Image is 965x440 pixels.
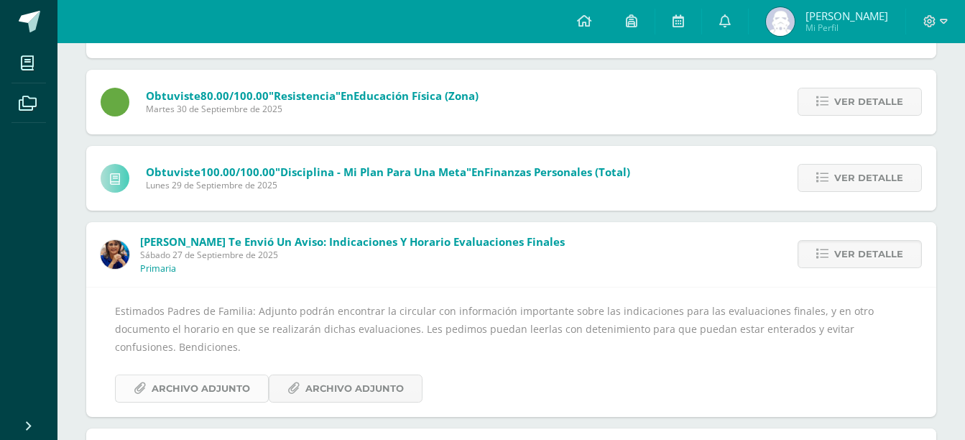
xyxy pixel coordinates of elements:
span: Obtuviste en [146,88,479,103]
span: [PERSON_NAME] te envió un aviso: Indicaciones y Horario Evaluaciones Finales [140,234,565,249]
span: Ver detalle [834,241,903,267]
span: Mi Perfil [805,22,888,34]
span: Lunes 29 de Septiembre de 2025 [146,179,630,191]
img: 678d091bb90f22c85afcd29a1830251a.png [766,7,795,36]
span: 100.00/100.00 [200,165,275,179]
span: Ver detalle [834,88,903,115]
span: Educación física (zona) [354,88,479,103]
img: 5d6f35d558c486632aab3bda9a330e6b.png [101,240,129,269]
span: Martes 30 de Septiembre de 2025 [146,103,479,115]
span: "Resistencia" [269,88,341,103]
span: 80.00/100.00 [200,88,269,103]
span: Sábado 27 de Septiembre de 2025 [140,249,565,261]
span: Archivo Adjunto [305,375,404,402]
span: Finanzas Personales (Total) [484,165,630,179]
a: Archivo Adjunto [115,375,269,403]
a: Archivo Adjunto [269,375,423,403]
span: "Disciplina - Mi Plan para una Meta" [275,165,471,179]
p: Primaria [140,263,176,275]
span: Archivo Adjunto [152,375,250,402]
span: [PERSON_NAME] [805,9,888,23]
span: Obtuviste en [146,165,630,179]
div: Estimados Padres de Familia: Adjunto podrán encontrar la circular con información importante sobr... [115,302,908,403]
span: Ver detalle [834,165,903,191]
